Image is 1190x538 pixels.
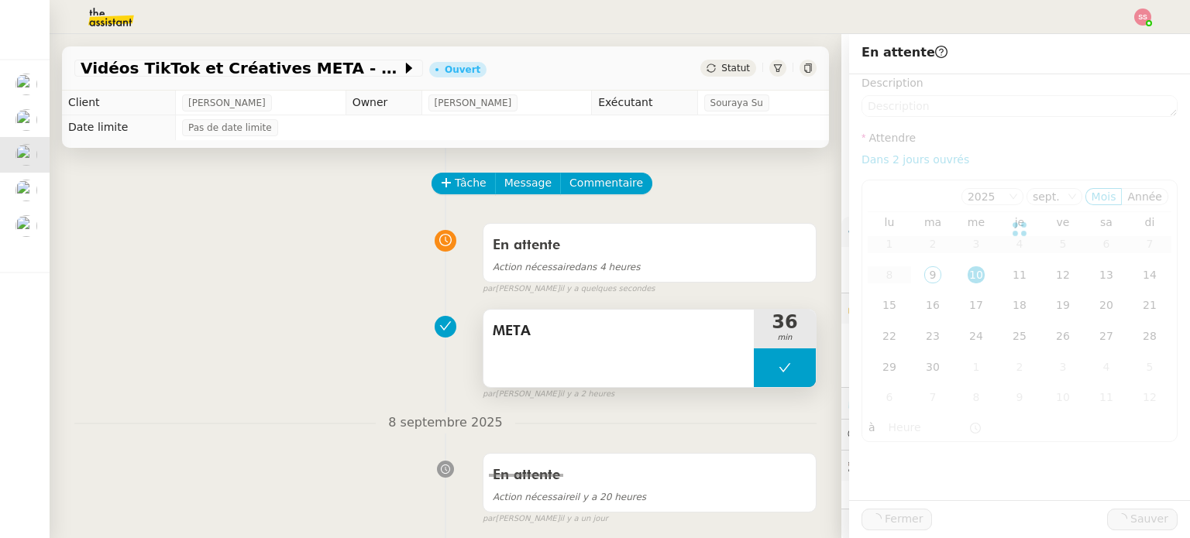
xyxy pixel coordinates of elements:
[15,215,37,237] img: users%2FW4OQjB9BRtYK2an7yusO0WsYLsD3%2Favatar%2F28027066-518b-424c-8476-65f2e549ac29
[493,262,641,272] span: dans 4 heures
[862,509,932,530] button: Fermer
[15,180,37,201] img: users%2FW4OQjB9BRtYK2an7yusO0WsYLsD3%2Favatar%2F28027066-518b-424c-8476-65f2e549ac29
[569,174,643,192] span: Commentaire
[62,115,175,140] td: Date limite
[81,60,401,76] span: Vidéos TikTok et Créatives META - septembre 2025
[445,65,480,74] div: Ouvert
[560,283,655,296] span: il y a quelques secondes
[15,74,37,95] img: users%2FW4OQjB9BRtYK2an7yusO0WsYLsD3%2Favatar%2F28027066-518b-424c-8476-65f2e549ac29
[721,63,750,74] span: Statut
[560,388,615,401] span: il y a 2 heures
[848,459,1041,471] span: 🕵️
[841,217,1190,247] div: ⚙️Procédures
[15,109,37,131] img: users%2FW4OQjB9BRtYK2an7yusO0WsYLsD3%2Favatar%2F28027066-518b-424c-8476-65f2e549ac29
[483,283,655,296] small: [PERSON_NAME]
[504,174,552,192] span: Message
[493,492,575,502] span: Action nécessaire
[495,173,561,194] button: Message
[1134,9,1151,26] img: svg
[62,91,175,115] td: Client
[848,396,966,409] span: ⏲️
[455,174,487,192] span: Tâche
[376,413,514,433] span: 8 septembre 2025
[483,512,608,526] small: [PERSON_NAME]
[493,238,560,252] span: En attente
[493,492,646,502] span: il y a 20 heures
[754,313,816,331] span: 36
[841,293,1190,324] div: 🔐Données client
[862,45,948,60] span: En attente
[592,91,697,115] td: Exécutant
[841,451,1190,481] div: 🕵️Autres demandes en cours 1
[483,388,496,401] span: par
[346,91,421,115] td: Owner
[493,262,575,272] span: Action nécessaire
[15,144,37,166] img: users%2FCk7ZD5ubFNWivK6gJdIkoi2SB5d2%2Favatar%2F3f84dbb7-4157-4842-a987-fca65a8b7a9a
[1107,509,1178,530] button: Sauver
[848,428,947,440] span: 💬
[754,331,816,344] span: min
[483,512,496,526] span: par
[432,173,496,194] button: Tâche
[435,95,512,111] span: [PERSON_NAME]
[841,420,1190,450] div: 💬Commentaires
[848,518,896,530] span: 🧴
[188,95,266,111] span: [PERSON_NAME]
[560,512,608,526] span: il y a un jour
[560,173,652,194] button: Commentaire
[848,223,928,241] span: ⚙️
[493,468,560,482] span: En attente
[483,283,496,296] span: par
[841,388,1190,418] div: ⏲️Tâches 171:03
[483,388,614,401] small: [PERSON_NAME]
[188,120,272,135] span: Pas de date limite
[848,300,948,317] span: 🔐
[710,95,763,111] span: Souraya Su
[493,320,745,343] span: META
